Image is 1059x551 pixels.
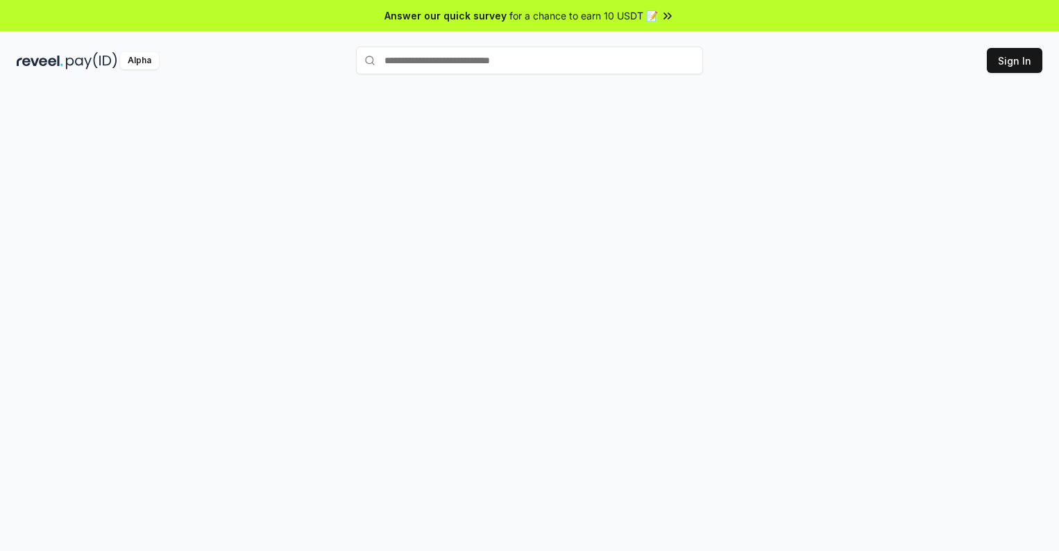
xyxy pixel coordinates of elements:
[384,8,507,23] span: Answer our quick survey
[120,52,159,69] div: Alpha
[509,8,658,23] span: for a chance to earn 10 USDT 📝
[987,48,1042,73] button: Sign In
[17,52,63,69] img: reveel_dark
[66,52,117,69] img: pay_id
